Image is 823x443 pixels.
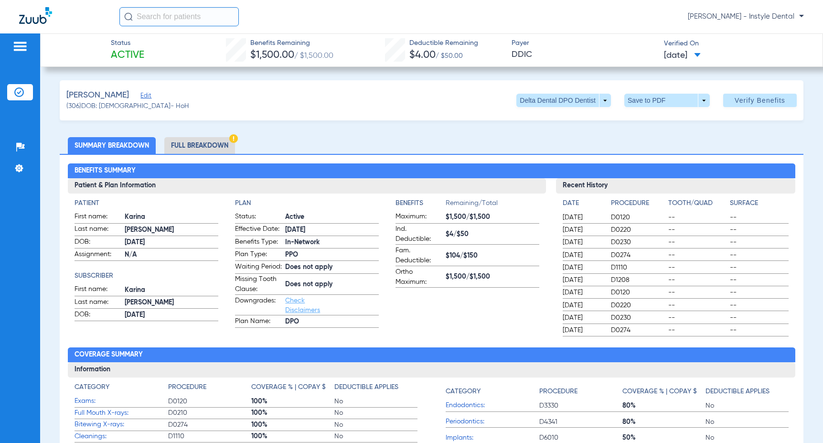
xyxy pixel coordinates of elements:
[446,212,539,222] span: $1,500/$1,500
[235,262,282,273] span: Waiting Period:
[68,163,795,179] h2: Benefits Summary
[730,263,788,272] span: --
[334,420,417,430] span: No
[611,313,664,323] span: D0230
[164,137,235,154] li: Full Breakdown
[563,263,603,272] span: [DATE]
[611,275,664,285] span: D1208
[446,229,539,239] span: $4/$50
[611,325,664,335] span: D0274
[563,198,603,212] app-breakdown-title: Date
[66,101,189,111] span: (306) DOB: [DEMOGRAPHIC_DATA] - HoH
[705,401,789,411] span: No
[611,250,664,260] span: D0274
[334,397,417,406] span: No
[75,297,121,309] span: Last name:
[124,12,133,21] img: Search Icon
[395,246,442,266] span: Fam. Deductible:
[75,396,168,406] span: Exams:
[125,310,218,320] span: [DATE]
[611,238,664,247] span: D0230
[68,362,795,378] h3: Information
[334,408,417,418] span: No
[125,225,218,235] span: [PERSON_NAME]
[668,288,727,297] span: --
[285,317,379,327] span: DPO
[775,397,823,443] iframe: Chat Widget
[251,420,334,430] span: 100%
[251,397,334,406] span: 100%
[563,238,603,247] span: [DATE]
[168,432,251,441] span: D1110
[622,387,697,397] h4: Coverage % | Copay $
[539,433,622,443] span: D6010
[705,387,770,397] h4: Deductible Applies
[168,382,251,396] app-breakdown-title: Procedure
[285,250,379,260] span: PPO
[140,92,149,101] span: Edit
[75,432,168,442] span: Cleanings:
[668,275,727,285] span: --
[730,275,788,285] span: --
[75,271,218,281] h4: Subscriber
[611,288,664,297] span: D0120
[446,417,539,427] span: Periodontics:
[730,250,788,260] span: --
[436,53,463,59] span: / $50.00
[229,134,238,143] img: Hazard
[539,382,622,400] app-breakdown-title: Procedure
[622,401,705,411] span: 80%
[611,198,664,212] app-breakdown-title: Procedure
[622,382,705,400] app-breakdown-title: Coverage % | Copay $
[12,41,28,52] img: hamburger-icon
[66,89,129,101] span: [PERSON_NAME]
[235,224,282,236] span: Effective Date:
[664,39,808,49] span: Verified On
[730,213,788,222] span: --
[395,212,442,223] span: Maximum:
[705,433,789,443] span: No
[563,313,603,323] span: [DATE]
[668,325,727,335] span: --
[294,52,333,60] span: / $1,500.00
[334,432,417,441] span: No
[285,280,379,290] span: Does not apply
[235,274,282,294] span: Missing Tooth Clause:
[730,301,788,310] span: --
[68,178,546,194] h3: Patient & Plan Information
[125,212,218,222] span: Karina
[285,212,379,222] span: Active
[730,238,788,247] span: --
[251,408,334,418] span: 100%
[611,263,664,272] span: D1110
[563,275,603,285] span: [DATE]
[563,225,603,235] span: [DATE]
[688,12,804,22] span: [PERSON_NAME] - Instyle Dental
[730,198,788,212] app-breakdown-title: Surface
[730,288,788,297] span: --
[75,224,121,236] span: Last name:
[668,198,727,212] app-breakdown-title: Tooth/Quad
[235,296,282,315] span: Downgrades:
[446,382,539,400] app-breakdown-title: Category
[75,310,121,321] span: DOB:
[111,38,144,48] span: Status
[75,382,109,392] h4: Category
[125,238,218,248] span: [DATE]
[611,301,664,310] span: D0220
[446,198,539,212] span: Remaining/Total
[75,212,121,223] span: First name:
[75,198,218,208] app-breakdown-title: Patient
[539,417,622,427] span: D4341
[624,94,710,107] button: Save to PDF
[668,250,727,260] span: --
[119,7,239,26] input: Search for patients
[611,213,664,222] span: D0120
[556,178,795,194] h3: Recent History
[235,249,282,261] span: Plan Type:
[75,249,121,261] span: Assignment:
[168,397,251,406] span: D0120
[668,301,727,310] span: --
